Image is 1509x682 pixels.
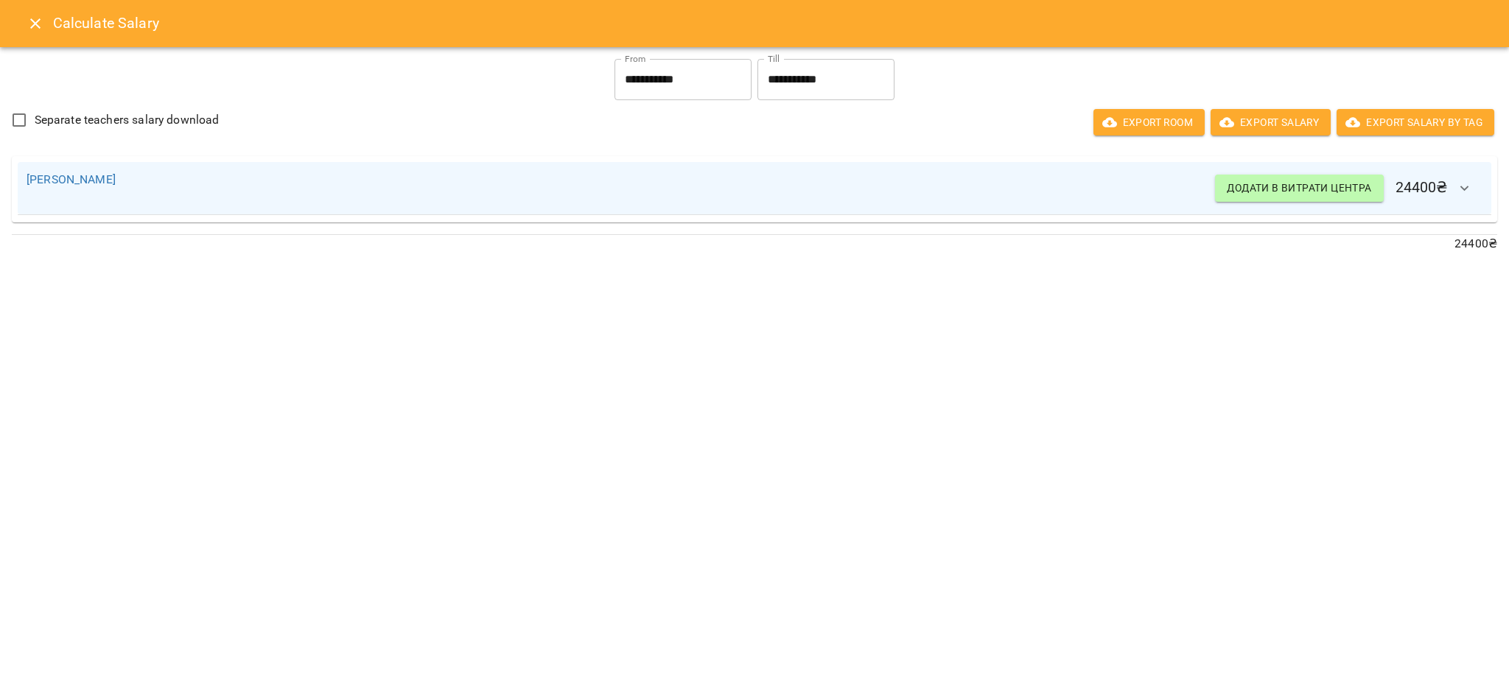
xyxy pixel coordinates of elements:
button: Export Salary by Tag [1337,109,1494,136]
a: [PERSON_NAME] [27,172,116,186]
p: 24400 ₴ [12,235,1497,253]
span: Додати в витрати центра [1227,179,1371,197]
span: Export Salary by Tag [1348,113,1482,131]
button: Export room [1093,109,1205,136]
h6: 24400 ₴ [1215,171,1482,206]
button: Close [18,6,53,41]
h6: Calculate Salary [53,12,1491,35]
button: Export Salary [1211,109,1331,136]
span: Export room [1105,113,1193,131]
span: Export Salary [1222,113,1319,131]
span: Separate teachers salary download [35,111,220,129]
button: Додати в витрати центра [1215,175,1383,201]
